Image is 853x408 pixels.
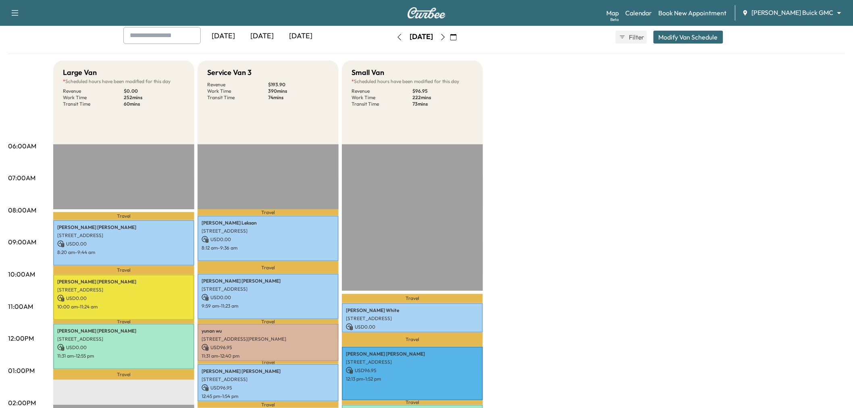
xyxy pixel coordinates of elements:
p: [STREET_ADDRESS] [57,287,190,293]
p: Transit Time [207,94,268,101]
p: [STREET_ADDRESS] [202,228,335,234]
p: USD 96.95 [202,344,335,351]
p: Work Time [63,94,124,101]
p: 01:00PM [8,366,35,375]
p: USD 0.00 [57,295,190,302]
p: [PERSON_NAME] [PERSON_NAME] [57,279,190,285]
p: Travel [198,319,339,324]
p: [STREET_ADDRESS] [346,359,479,365]
p: $ 0.00 [124,88,185,94]
p: Travel [53,212,194,220]
p: [STREET_ADDRESS] [202,376,335,383]
p: [PERSON_NAME] White [346,307,479,314]
p: Scheduled hours have been modified for this day [352,78,473,85]
p: USD 0.00 [202,294,335,301]
div: [DATE] [281,27,320,46]
p: [PERSON_NAME] [PERSON_NAME] [202,278,335,284]
p: 10:00 am - 11:24 am [57,304,190,310]
a: MapBeta [606,8,619,18]
p: [STREET_ADDRESS] [346,315,479,322]
p: Travel [198,261,339,274]
p: [PERSON_NAME] [PERSON_NAME] [202,368,335,375]
p: Travel [198,361,339,364]
p: 60 mins [124,101,185,107]
h5: Service Van 3 [207,67,252,78]
p: 9:59 am - 11:23 am [202,303,335,309]
p: Travel [53,369,194,380]
p: [PERSON_NAME] [PERSON_NAME] [57,328,190,334]
p: 390 mins [268,88,329,94]
a: Book New Appointment [659,8,727,18]
p: 8:12 am - 9:36 am [202,245,335,251]
p: 11:31 am - 12:40 pm [202,353,335,359]
button: Modify Van Schedule [653,31,723,44]
p: 222 mins [412,94,473,101]
p: Travel [198,209,339,216]
p: USD 0.00 [202,236,335,243]
div: [DATE] [243,27,281,46]
p: 12:45 pm - 1:54 pm [202,393,335,400]
p: Transit Time [352,101,412,107]
p: 252 mins [124,94,185,101]
p: 11:00AM [8,302,33,311]
p: USD 96.95 [346,367,479,374]
p: USD 0.00 [57,344,190,351]
span: [PERSON_NAME] Buick GMC [752,8,834,17]
p: $ 96.95 [412,88,473,94]
p: Travel [53,266,194,275]
p: 73 mins [412,101,473,107]
p: Scheduled hours have been modified for this day [63,78,185,85]
p: [STREET_ADDRESS] [57,232,190,239]
p: 09:00AM [8,237,36,247]
p: Travel [53,320,194,324]
p: 74 mins [268,94,329,101]
p: 11:31 am - 12:55 pm [57,353,190,359]
p: Revenue [63,88,124,94]
div: Beta [610,17,619,23]
button: Filter [616,31,647,44]
p: Revenue [207,81,268,88]
p: [STREET_ADDRESS] [202,286,335,292]
div: [DATE] [204,27,243,46]
p: 07:00AM [8,173,35,183]
p: USD 0.00 [346,323,479,331]
p: [STREET_ADDRESS] [57,336,190,342]
p: $ 193.90 [268,81,329,88]
p: [PERSON_NAME] [PERSON_NAME] [57,224,190,231]
h5: Large Van [63,67,97,78]
p: Travel [342,333,483,347]
p: 10:00AM [8,269,35,279]
p: Revenue [352,88,412,94]
p: [PERSON_NAME] Leksan [202,220,335,226]
p: [PERSON_NAME] [PERSON_NAME] [346,351,479,357]
img: Curbee Logo [407,7,446,19]
a: Calendar [625,8,652,18]
p: 12:13 pm - 1:52 pm [346,376,479,382]
p: [STREET_ADDRESS][PERSON_NAME] [202,336,335,342]
p: Travel [342,400,483,405]
p: Travel [342,294,483,303]
p: 8:20 am - 9:44 am [57,249,190,256]
span: Filter [629,32,643,42]
p: 06:00AM [8,141,36,151]
p: USD 0.00 [57,240,190,248]
p: Transit Time [63,101,124,107]
p: Travel [198,402,339,408]
p: 02:00PM [8,398,36,408]
p: yunan wu [202,328,335,334]
p: 08:00AM [8,205,36,215]
h5: Small Van [352,67,384,78]
div: [DATE] [410,32,433,42]
p: USD 96.95 [202,384,335,391]
p: Work Time [352,94,412,101]
p: Work Time [207,88,268,94]
p: 12:00PM [8,333,34,343]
